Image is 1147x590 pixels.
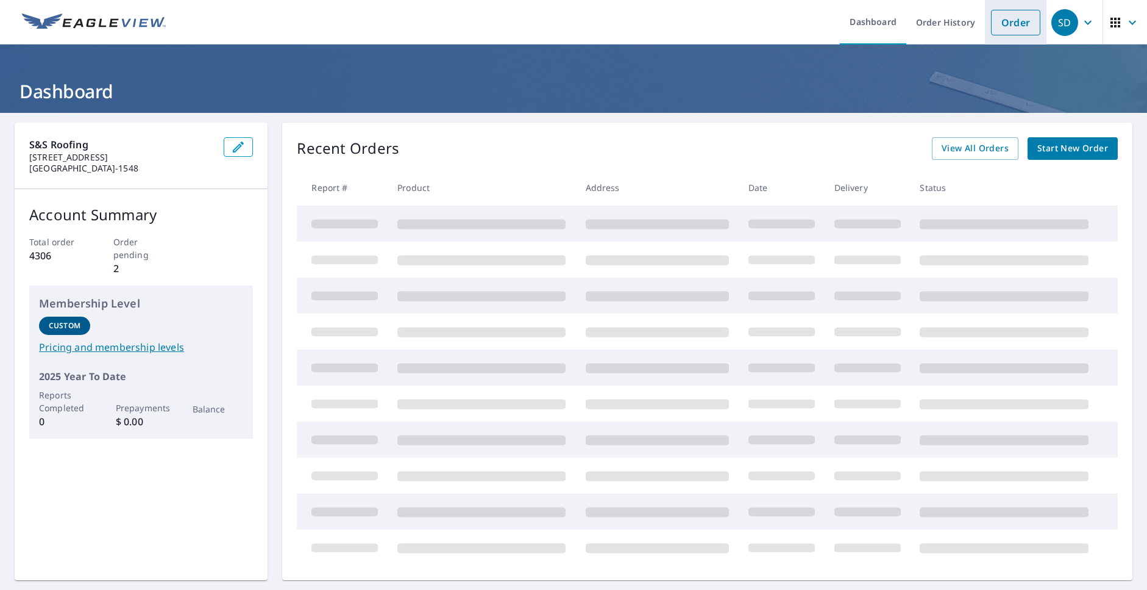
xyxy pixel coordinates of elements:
[297,170,388,206] th: Report #
[297,137,399,160] p: Recent Orders
[576,170,739,206] th: Address
[991,10,1040,35] a: Order
[29,137,214,152] p: S&S Roofing
[825,170,911,206] th: Delivery
[29,152,214,163] p: [STREET_ADDRESS]
[942,141,1009,156] span: View All Orders
[113,261,169,276] p: 2
[739,170,825,206] th: Date
[39,295,243,312] p: Membership Level
[15,79,1132,104] h1: Dashboard
[932,137,1018,160] a: View All Orders
[116,414,167,429] p: $ 0.00
[910,170,1098,206] th: Status
[29,163,214,174] p: [GEOGRAPHIC_DATA]-1548
[1028,137,1118,160] a: Start New Order
[1051,9,1078,36] div: SD
[1037,141,1108,156] span: Start New Order
[388,170,575,206] th: Product
[116,401,167,414] p: Prepayments
[39,414,90,429] p: 0
[49,320,80,331] p: Custom
[193,403,244,416] p: Balance
[113,236,169,261] p: Order pending
[39,340,243,354] a: Pricing and membership levels
[29,236,85,248] p: Total order
[29,248,85,263] p: 4306
[22,13,166,32] img: EV Logo
[29,204,253,226] p: Account Summary
[39,389,90,414] p: Reports Completed
[39,369,243,384] p: 2025 Year To Date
